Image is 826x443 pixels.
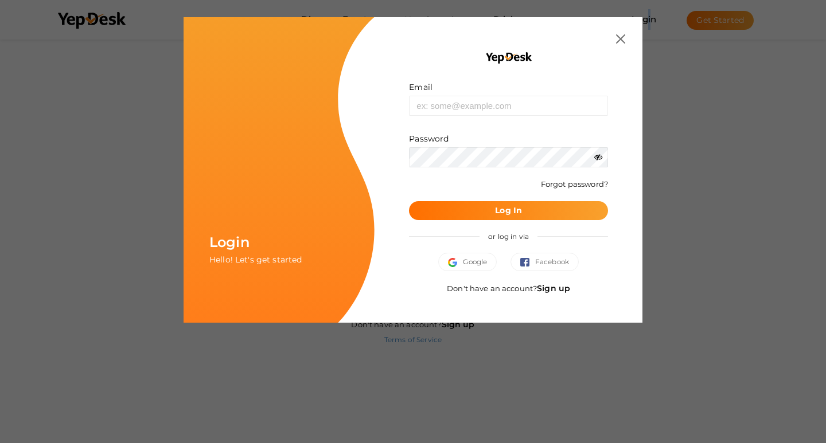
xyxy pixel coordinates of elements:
[480,224,537,249] span: or log in via
[448,258,463,267] img: google.svg
[409,201,608,220] button: Log In
[511,253,579,271] button: Facebook
[447,284,570,293] span: Don't have an account?
[616,34,625,44] img: close.svg
[537,283,570,293] a: Sign up
[541,179,608,189] a: Forgot password?
[409,81,433,93] label: Email
[209,254,302,265] span: Hello! Let's get started
[409,133,449,144] label: Password
[209,234,250,250] span: Login
[520,258,535,267] img: facebook.svg
[520,256,569,268] span: Facebook
[438,253,497,271] button: Google
[495,205,522,215] b: Log In
[448,256,487,268] span: Google
[485,52,532,64] img: YEP_black_cropped.png
[409,96,608,116] input: ex: some@example.com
